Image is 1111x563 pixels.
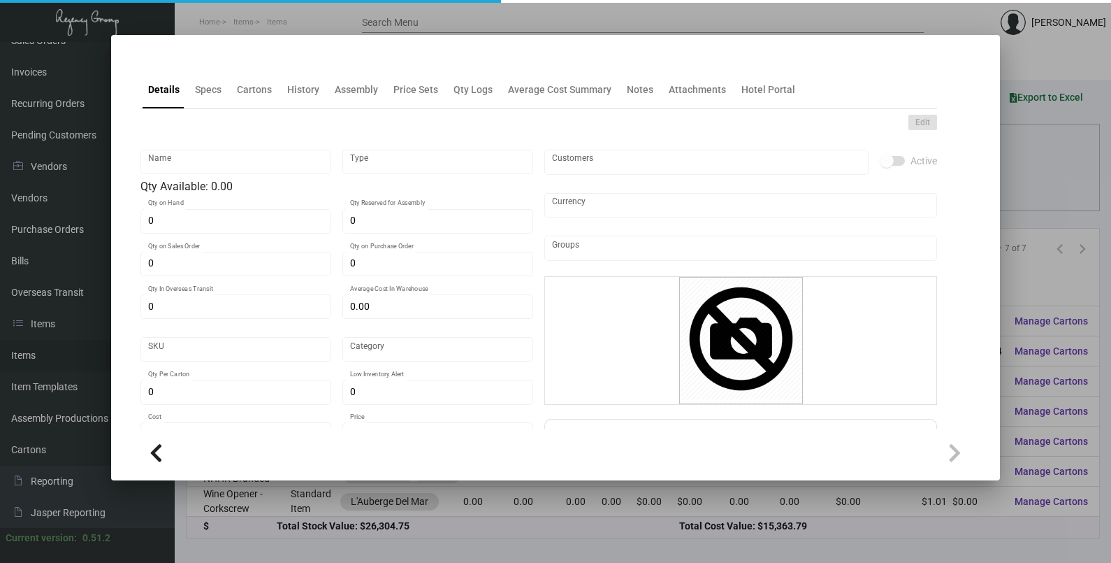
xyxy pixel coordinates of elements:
div: Current version: [6,531,77,546]
div: Cartons [237,83,272,97]
div: Average Cost Summary [508,83,611,97]
button: Edit [908,115,937,130]
div: Qty Logs [453,83,493,97]
div: Assembly [335,83,378,97]
div: 0.51.2 [82,531,110,546]
div: Hotel Portal [741,83,795,97]
div: Notes [627,83,653,97]
input: Add new.. [552,157,862,168]
div: Price Sets [393,83,438,97]
span: Edit [915,117,930,129]
div: Attachments [669,83,726,97]
div: Qty Available: 0.00 [140,178,533,195]
input: Add new.. [552,243,930,254]
div: Details [148,83,180,97]
div: Specs [195,83,222,97]
div: History [287,83,319,97]
span: Active [910,152,937,169]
